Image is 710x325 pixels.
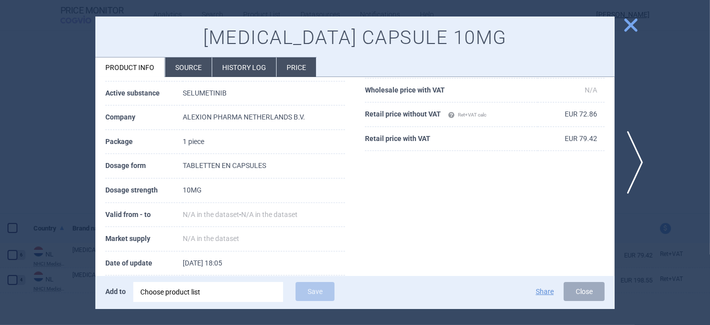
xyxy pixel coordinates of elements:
[538,102,605,127] td: EUR 72.86
[105,81,183,106] th: Active substance
[183,203,345,227] td: -
[183,105,345,130] td: ALEXION PHARMA NETHERLANDS B.V.
[183,210,239,218] span: N/A in the dataset
[165,57,212,77] li: Source
[296,282,335,301] button: Save
[448,112,486,117] span: Ret+VAT calc
[183,130,345,154] td: 1 piece
[140,282,276,302] div: Choose product list
[95,57,165,77] li: Product info
[183,234,239,242] span: N/A in the dataset
[133,282,283,302] div: Choose product list
[105,105,183,130] th: Company
[183,154,345,178] td: TABLETTEN EN CAPSULES
[105,26,605,49] h1: [MEDICAL_DATA] CAPSULE 10MG
[585,86,597,94] span: N/A
[365,102,538,127] th: Retail price without VAT
[105,282,126,301] p: Add to
[212,57,276,77] li: History log
[105,130,183,154] th: Package
[277,57,316,77] li: Price
[105,203,183,227] th: Valid from - to
[536,288,554,295] button: Share
[183,178,345,203] td: 10MG
[365,127,538,151] th: Retail price with VAT
[564,282,605,301] button: Close
[365,78,538,103] th: Wholesale price with VAT
[105,251,183,276] th: Date of update
[538,127,605,151] td: EUR 79.42
[241,210,298,218] span: N/A in the dataset
[183,251,345,276] td: [DATE] 18:05
[105,227,183,251] th: Market supply
[105,154,183,178] th: Dosage form
[105,178,183,203] th: Dosage strength
[183,81,345,106] td: SELUMETINIB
